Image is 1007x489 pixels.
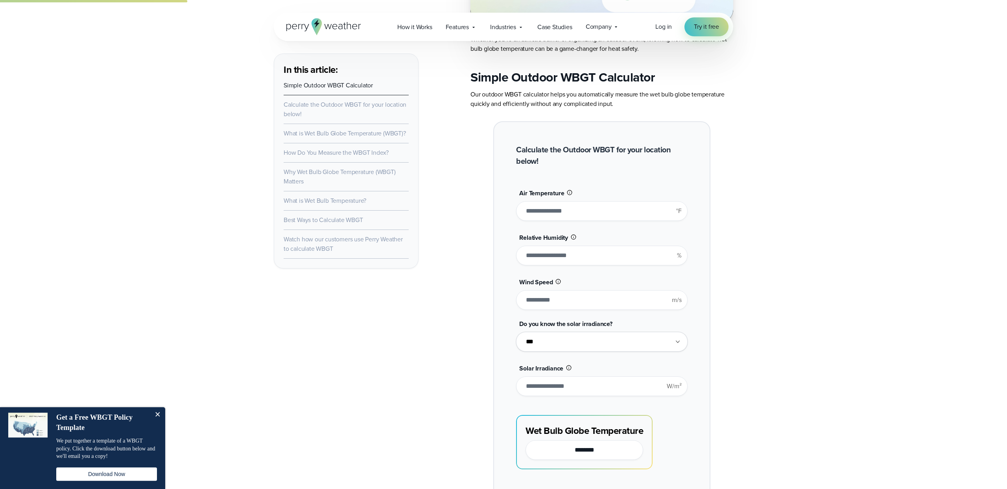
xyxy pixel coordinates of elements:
span: Company [586,22,612,31]
a: Case Studies [531,19,579,35]
span: Features [446,22,469,32]
a: Watch how our customers use Perry Weather to calculate WBGT [284,235,403,253]
img: dialog featured image [8,413,48,437]
a: Try it free [684,17,729,36]
a: Log in [655,22,672,31]
p: We put together a template of a WBGT policy. Click the download button below and we'll email you ... [56,437,157,460]
span: Wind Speed [519,278,553,287]
h4: Get a Free WBGT Policy Template [56,413,149,433]
button: Close [149,407,165,423]
span: Case Studies [537,22,572,32]
a: Why Wet Bulb Globe Temperature (WBGT) Matters [284,167,396,186]
h2: Simple Outdoor WBGT Calculator [470,69,733,85]
a: Best Ways to Calculate WBGT [284,215,363,224]
span: Relative Humidity [519,233,568,242]
a: Simple Outdoor WBGT Calculator [284,81,373,90]
span: Industries [490,22,516,32]
a: How it Works [391,19,439,35]
a: What is Wet Bulb Globe Temperature (WBGT)? [284,129,406,138]
p: Our outdoor WBGT calculator helps you automatically measure the wet bulb globe temperature quickl... [470,90,733,109]
span: Do you know the solar irradiance? [519,319,612,328]
h2: Calculate the Outdoor WBGT for your location below! [516,144,687,167]
a: Calculate the Outdoor WBGT for your location below! [284,100,406,119]
span: Try it free [694,22,719,31]
span: How it Works [397,22,432,32]
button: Download Now [56,467,157,481]
span: Air Temperature [519,189,564,198]
a: What is Wet Bulb Temperature? [284,196,366,205]
span: Solar Irradiance [519,364,563,373]
h3: In this article: [284,63,409,76]
a: How Do You Measure the WBGT Index? [284,148,389,157]
p: Whether you’re an athletic trainer or organizing an outdoor event, knowing how to calculate wet b... [470,35,733,54]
